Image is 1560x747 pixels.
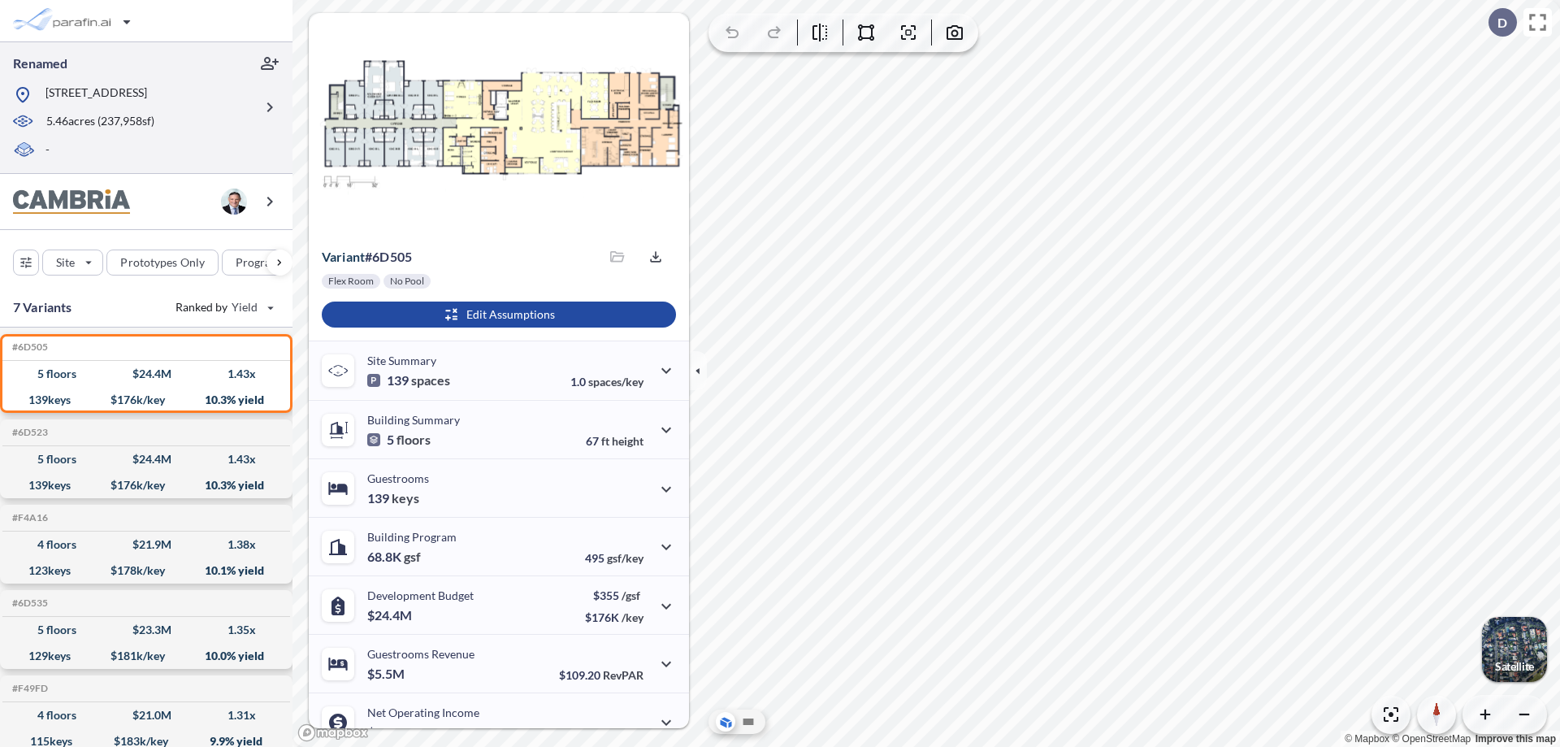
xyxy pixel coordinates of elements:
span: RevPAR [603,668,643,682]
p: $24.4M [367,607,414,623]
p: Flex Room [328,275,374,288]
p: Development Budget [367,588,474,602]
p: Net Operating Income [367,706,479,719]
a: Mapbox [1345,733,1389,745]
button: Ranked by Yield [162,294,284,320]
img: user logo [221,189,247,215]
h5: Click to copy the code [9,683,48,694]
span: height [612,434,643,448]
span: Yield [232,299,258,315]
button: Edit Assumptions [322,302,676,328]
p: 5.46 acres ( 237,958 sf) [46,113,154,131]
span: margin [608,727,643,740]
p: 495 [585,551,643,565]
p: $5.5M [367,666,407,682]
span: spaces [411,372,450,389]
img: Switcher Image [1482,617,1547,682]
p: Building Program [367,530,457,544]
p: - [45,141,50,160]
p: 67 [586,434,643,448]
span: gsf [404,549,421,565]
a: Mapbox homepage [297,723,369,742]
p: Renamed [13,54,67,72]
h5: Click to copy the code [9,427,48,438]
p: Building Summary [367,413,460,427]
p: $355 [585,588,643,602]
p: Prototypes Only [120,254,205,271]
span: keys [392,490,419,506]
span: ft [601,434,609,448]
h5: Click to copy the code [9,341,48,353]
p: $109.20 [559,668,643,682]
p: 139 [367,372,450,389]
p: Satellite [1495,660,1534,673]
p: Site Summary [367,354,436,367]
p: [STREET_ADDRESS] [45,85,147,105]
h5: Click to copy the code [9,512,48,523]
p: 68.8K [367,549,421,565]
p: 5 [367,432,431,448]
span: /key [622,610,643,624]
p: Edit Assumptions [466,306,555,323]
p: 7 Variants [13,297,72,317]
img: BrandImage [13,189,130,215]
span: Variant [322,249,365,264]
a: OpenStreetMap [1392,733,1471,745]
p: D [1497,15,1507,30]
span: spaces/key [588,375,643,389]
p: 1.0 [570,375,643,389]
span: /gsf [622,588,640,602]
p: $2.5M [367,724,407,740]
p: Guestrooms Revenue [367,647,474,661]
p: Guestrooms [367,471,429,485]
p: No Pool [390,275,424,288]
button: Site [42,250,103,276]
p: Site [56,254,75,271]
span: gsf/key [607,551,643,565]
button: Aerial View [716,712,735,732]
p: Program [236,254,281,271]
p: 139 [367,490,419,506]
h5: Click to copy the code [9,597,48,609]
button: Site Plan [739,712,758,732]
p: $176K [585,610,643,624]
button: Switcher ImageSatellite [1482,617,1547,682]
button: Program [222,250,310,276]
p: 45.0% [574,727,643,740]
span: floors [396,432,431,448]
p: # 6d505 [322,249,412,265]
button: Prototypes Only [106,250,219,276]
a: Improve this map [1475,733,1556,745]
